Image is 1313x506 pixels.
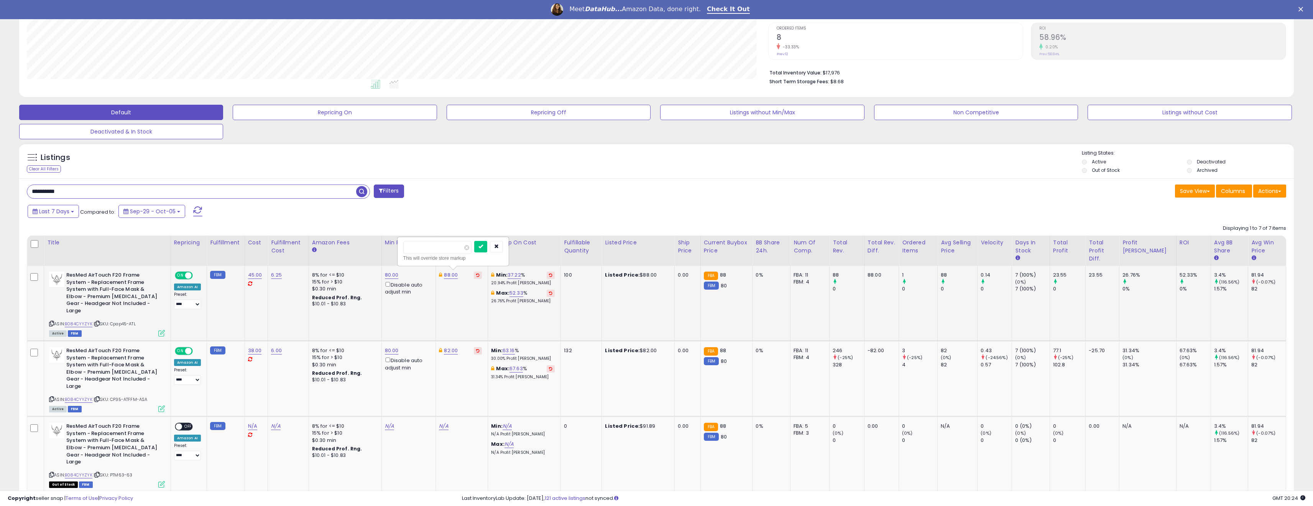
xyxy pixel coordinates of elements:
[94,396,148,402] span: | SKU: CP35-ATFFM-ASA
[1043,44,1058,50] small: 0.20%
[1053,272,1086,279] div: 23.55
[174,292,201,309] div: Preset:
[49,406,67,412] span: All listings currently available for purchase on Amazon
[1122,347,1176,354] div: 31.34%
[312,437,376,444] div: $0.30 min
[1122,361,1176,368] div: 31.34%
[174,435,201,442] div: Amazon AI
[704,239,749,255] div: Current Buybox Price
[1053,361,1086,368] div: 102.8
[902,347,937,354] div: 3
[1219,430,1239,436] small: (116.56%)
[66,423,159,467] b: ResMed AirTouch F20 Frame System - Replacement Frame System with Full-Face Mask & Elbow - Premium...
[1251,361,1286,368] div: 82
[385,422,394,430] a: N/A
[704,433,719,441] small: FBM
[756,239,787,255] div: BB Share 24h.
[833,437,864,444] div: 0
[491,432,555,437] p: N/A Profit [PERSON_NAME]
[94,472,133,478] span: | SKU: PTM63-63
[66,494,98,502] a: Terms of Use
[130,208,176,215] span: Sep-29 - Oct-05
[174,359,201,366] div: Amazon AI
[1219,279,1239,285] small: (116.56%)
[312,452,376,459] div: $10.01 - $10.83
[491,422,503,430] b: Min:
[439,422,448,430] a: N/A
[49,423,64,438] img: 31etXIHL0iL._SL40_.jpg
[491,298,555,304] p: 26.76% Profit [PERSON_NAME]
[660,105,864,120] button: Listings without Min/Max
[704,423,718,431] small: FBA
[1180,272,1211,279] div: 52.33%
[721,433,727,440] span: 80
[210,239,241,247] div: Fulfillment
[794,272,823,279] div: FBA: 11
[1122,354,1133,361] small: (0%)
[902,361,937,368] div: 4
[1122,423,1170,430] div: N/A
[248,239,265,247] div: Cost
[80,208,115,216] span: Compared to:
[210,271,225,279] small: FBM
[1015,430,1026,436] small: (0%)
[868,423,893,430] div: 0.00
[66,272,159,316] b: ResMed AirTouch F20 Frame System - Replacement Frame System with Full-Face Mask & Elbow - Premium...
[1039,26,1286,31] span: ROI
[65,396,92,403] a: B084CYYZYK
[491,280,555,286] p: 20.94% Profit [PERSON_NAME]
[191,272,204,279] span: OFF
[605,239,671,247] div: Listed Price
[182,424,194,430] span: OFF
[868,239,896,255] div: Total Rev. Diff.
[1214,437,1248,444] div: 1.57%
[777,52,788,56] small: Prev: 12
[833,423,864,430] div: 0
[704,347,718,356] small: FBA
[981,239,1009,247] div: Velocity
[488,236,561,266] th: The percentage added to the cost of goods (COGS) that forms the calculator for Min & Max prices.
[444,347,458,354] a: 82.00
[756,272,784,279] div: 0%
[1015,423,1049,430] div: 0 (0%)
[312,285,376,292] div: $0.30 min
[605,422,640,430] b: Listed Price:
[312,423,376,430] div: 8% for <= $10
[1214,285,1248,292] div: 1.57%
[564,272,596,279] div: 100
[981,272,1012,279] div: 0.14
[312,239,378,247] div: Amazon Fees
[66,347,159,392] b: ResMed AirTouch F20 Frame System - Replacement Frame System with Full-Face Mask & Elbow - Premium...
[1015,255,1020,262] small: Days In Stock.
[49,272,64,287] img: 31etXIHL0iL._SL40_.jpg
[1089,423,1113,430] div: 0.00
[1053,437,1086,444] div: 0
[68,406,82,412] span: FBM
[902,239,934,255] div: Ordered Items
[65,321,92,327] a: B084CYYZYK
[1256,279,1275,285] small: (-0.07%)
[210,346,225,354] small: FBM
[1089,272,1113,279] div: 23.55
[99,494,133,502] a: Privacy Policy
[1092,158,1106,165] label: Active
[794,430,823,437] div: FBM: 3
[312,430,376,437] div: 15% for > $10
[509,365,523,372] a: 67.63
[707,5,750,14] a: Check It Out
[49,272,165,336] div: ASIN:
[68,330,82,337] span: FBM
[504,440,514,448] a: N/A
[491,347,503,354] b: Min:
[41,152,70,163] h5: Listings
[491,440,504,448] b: Max:
[271,271,282,279] a: 6.25
[462,495,1305,502] div: Last InventoryLab Update: [DATE], not synced.
[49,481,78,488] span: All listings that are currently out of stock and unavailable for purchase on Amazon
[1251,255,1256,262] small: Avg Win Price.
[271,239,305,255] div: Fulfillment Cost
[312,347,376,354] div: 8% for <= $10
[1272,494,1305,502] span: 2025-10-13 20:24 GMT
[491,239,557,247] div: Markup on Cost
[678,347,694,354] div: 0.00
